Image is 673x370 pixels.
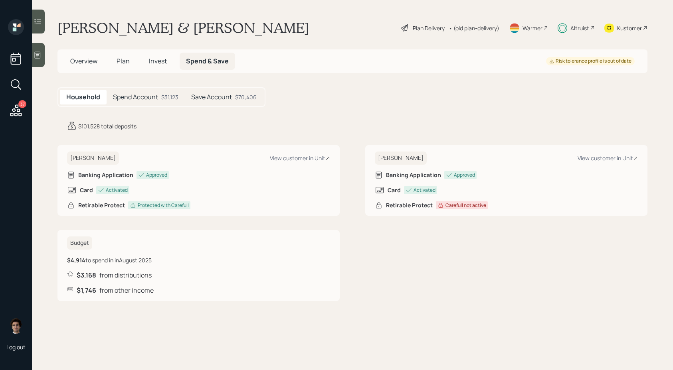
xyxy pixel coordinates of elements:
span: Overview [70,57,97,65]
div: Warmer [523,24,542,32]
div: Plan Delivery [413,24,445,32]
div: $101,528 total deposits [78,122,137,130]
div: Approved [146,171,167,179]
div: to spend in in August 2025 [67,256,152,264]
div: Kustomer [617,24,642,32]
b: $3,168 [77,271,96,279]
h6: Budget [67,236,92,250]
b: $1,746 [77,286,96,295]
h5: Household [66,93,100,101]
div: View customer in Unit [270,154,330,162]
h6: Banking Application [386,172,441,179]
div: from other income [67,286,330,295]
h5: Spend Account [113,93,158,101]
b: $4,914 [67,256,85,264]
h6: Card [388,187,401,194]
div: Approved [454,171,475,179]
h6: [PERSON_NAME] [67,152,119,165]
h6: [PERSON_NAME] [375,152,427,165]
h5: Save Account [191,93,232,101]
div: Protected with Carefull [138,202,189,209]
div: from distributions [67,271,330,279]
div: 37 [18,100,26,108]
span: Spend & Save [186,57,229,65]
span: Invest [149,57,167,65]
div: Log out [6,343,26,351]
span: Plan [117,57,130,65]
div: $31,123 [161,93,178,101]
div: Carefull not active [445,202,486,209]
img: harrison-schaefer-headshot-2.png [8,318,24,334]
div: Risk tolerance profile is out of date [549,58,631,65]
h6: Retirable Protect [78,202,125,209]
h6: Retirable Protect [386,202,433,209]
div: Activated [106,187,128,194]
div: Altruist [570,24,589,32]
div: View customer in Unit [578,154,638,162]
h1: [PERSON_NAME] & [PERSON_NAME] [57,19,309,37]
div: $70,406 [235,93,257,101]
h6: Card [80,187,93,194]
h6: Banking Application [78,172,133,179]
div: • (old plan-delivery) [449,24,499,32]
div: Activated [414,187,435,194]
